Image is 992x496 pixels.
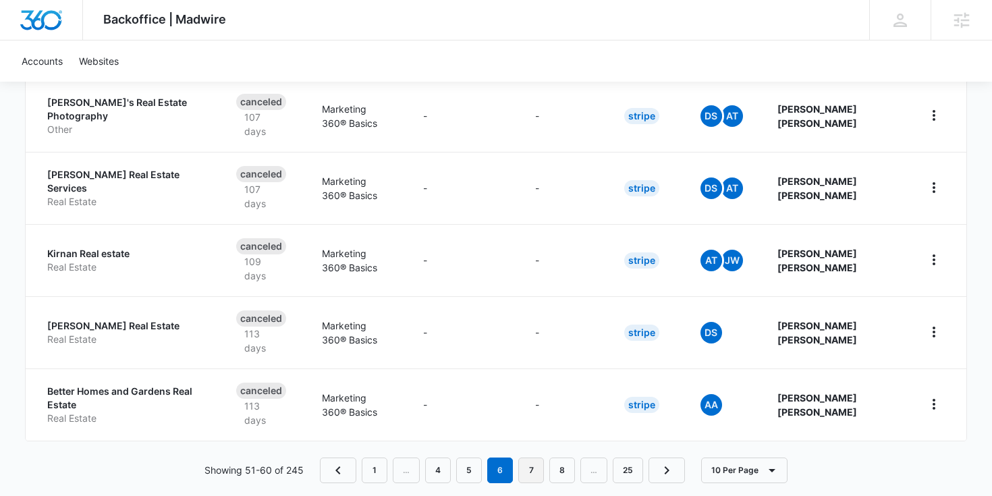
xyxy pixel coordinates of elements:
[923,393,945,415] button: home
[47,123,204,136] p: Other
[624,180,659,196] div: Stripe
[777,392,857,418] strong: [PERSON_NAME] [PERSON_NAME]
[923,249,945,271] button: home
[47,260,204,274] p: Real Estate
[47,319,204,333] p: [PERSON_NAME] Real Estate
[487,458,513,483] em: 6
[777,103,857,129] strong: [PERSON_NAME] [PERSON_NAME]
[236,94,286,110] div: Canceled
[624,325,659,341] div: Stripe
[236,182,290,211] p: 107 days
[549,458,575,483] a: Page 8
[236,383,286,399] div: Canceled
[407,368,519,441] td: -
[204,463,304,477] p: Showing 51-60 of 245
[407,224,519,296] td: -
[47,168,204,194] p: [PERSON_NAME] Real Estate Services
[923,321,945,343] button: home
[721,177,743,199] span: At
[236,310,286,327] div: Canceled
[624,397,659,413] div: Stripe
[322,319,391,347] p: Marketing 360® Basics
[47,385,204,424] a: Better Homes and Gardens Real EstateReal Estate
[47,247,204,273] a: Kirnan Real estateReal Estate
[923,177,945,198] button: home
[777,320,857,346] strong: [PERSON_NAME] [PERSON_NAME]
[13,40,71,82] a: Accounts
[47,168,204,208] a: [PERSON_NAME] Real Estate ServicesReal Estate
[721,105,743,127] span: At
[519,224,608,296] td: -
[236,166,286,182] div: Canceled
[47,96,204,122] p: [PERSON_NAME]'s Real Estate Photography
[236,110,290,138] p: 107 days
[519,296,608,368] td: -
[322,246,391,275] p: Marketing 360® Basics
[700,105,722,127] span: DS
[613,458,643,483] a: Page 25
[322,174,391,202] p: Marketing 360® Basics
[236,254,290,283] p: 109 days
[47,96,204,136] a: [PERSON_NAME]'s Real Estate PhotographyOther
[236,399,290,427] p: 113 days
[47,195,204,209] p: Real Estate
[519,80,608,152] td: -
[47,333,204,346] p: Real Estate
[700,394,722,416] span: AA
[519,368,608,441] td: -
[624,108,659,124] div: Stripe
[236,327,290,355] p: 113 days
[519,152,608,224] td: -
[456,458,482,483] a: Page 5
[923,105,945,126] button: home
[407,152,519,224] td: -
[700,250,722,271] span: At
[47,319,204,346] a: [PERSON_NAME] Real EstateReal Estate
[47,385,204,411] p: Better Homes and Gardens Real Estate
[322,102,391,130] p: Marketing 360® Basics
[47,412,204,425] p: Real Estate
[518,458,544,483] a: Page 7
[649,458,685,483] a: Next Page
[624,252,659,269] div: Stripe
[362,458,387,483] a: Page 1
[47,247,204,260] p: Kirnan Real estate
[71,40,127,82] a: Websites
[322,391,391,419] p: Marketing 360® Basics
[236,238,286,254] div: Canceled
[103,12,226,26] span: Backoffice | Madwire
[320,458,356,483] a: Previous Page
[407,296,519,368] td: -
[320,458,685,483] nav: Pagination
[407,80,519,152] td: -
[777,175,857,201] strong: [PERSON_NAME] [PERSON_NAME]
[425,458,451,483] a: Page 4
[777,248,857,273] strong: [PERSON_NAME] [PERSON_NAME]
[701,458,788,483] button: 10 Per Page
[700,322,722,343] span: DS
[700,177,722,199] span: DS
[721,250,743,271] span: JW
